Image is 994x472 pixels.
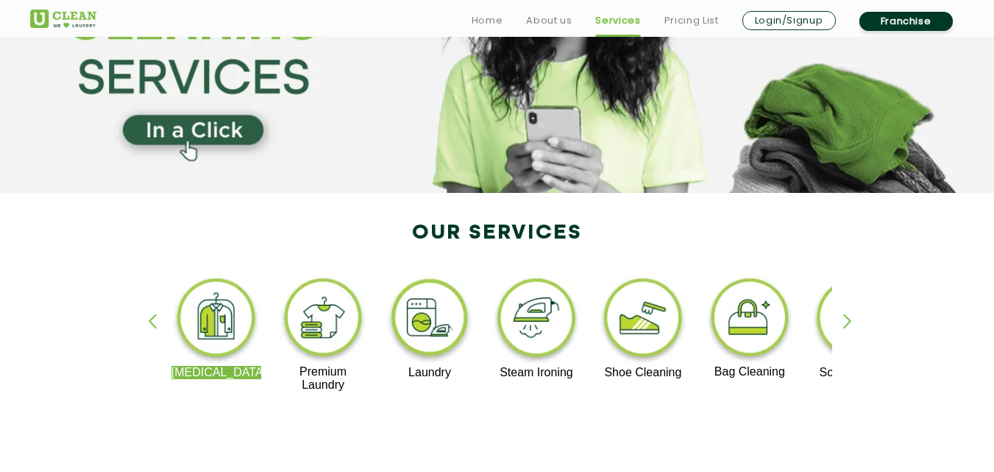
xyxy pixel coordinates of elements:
[278,365,369,392] p: Premium Laundry
[742,11,836,30] a: Login/Signup
[171,366,262,379] p: [MEDICAL_DATA]
[859,12,953,31] a: Franchise
[385,275,475,366] img: laundry_cleaning_11zon.webp
[598,366,689,379] p: Shoe Cleaning
[811,366,901,379] p: Sofa Cleaning
[491,366,582,379] p: Steam Ironing
[30,10,96,28] img: UClean Laundry and Dry Cleaning
[598,275,689,366] img: shoe_cleaning_11zon.webp
[278,275,369,365] img: premium_laundry_cleaning_11zon.webp
[472,12,503,29] a: Home
[664,12,719,29] a: Pricing List
[491,275,582,366] img: steam_ironing_11zon.webp
[705,365,795,378] p: Bag Cleaning
[385,366,475,379] p: Laundry
[595,12,640,29] a: Services
[526,12,572,29] a: About us
[811,275,901,366] img: sofa_cleaning_11zon.webp
[705,275,795,365] img: bag_cleaning_11zon.webp
[171,275,262,366] img: dry_cleaning_11zon.webp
